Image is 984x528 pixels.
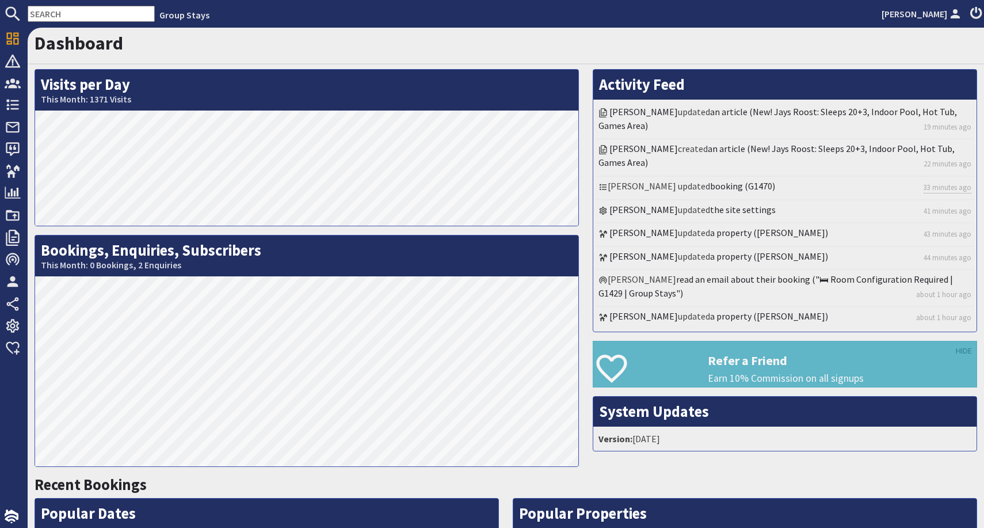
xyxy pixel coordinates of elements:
[882,7,963,21] a: [PERSON_NAME]
[609,227,678,238] a: [PERSON_NAME]
[35,32,123,55] a: Dashboard
[596,307,974,329] li: updated
[5,510,18,523] img: staytech_i_w-64f4e8e9ee0a9c174fd5317b4b171b261742d2d393467e5bdba4413f4f884c10.svg
[609,143,678,154] a: [PERSON_NAME]
[924,229,971,240] a: 43 minutes ago
[596,430,974,448] li: [DATE]
[28,6,155,22] input: SEARCH
[596,102,974,139] li: updated
[710,227,828,238] a: a property ([PERSON_NAME])
[35,70,578,111] h2: Visits per Day
[598,274,953,299] a: read an email about their booking ("🛏 Room Configuration Required | G1429 | Group Stays")
[41,94,573,105] small: This Month: 1371 Visits
[924,206,971,216] a: 41 minutes ago
[41,260,573,271] small: This Month: 0 Bookings, 2 Enquiries
[593,341,978,388] a: Refer a Friend Earn 10% Commission on all signups
[609,250,678,262] a: [PERSON_NAME]
[598,433,632,445] strong: Version:
[710,310,828,322] a: a property ([PERSON_NAME])
[596,270,974,307] li: [PERSON_NAME]
[710,250,828,262] a: a property ([PERSON_NAME])
[710,204,776,215] a: the site settings
[916,312,971,323] a: about 1 hour ago
[924,121,971,132] a: 19 minutes ago
[596,200,974,223] li: updated
[924,182,971,193] a: 33 minutes ago
[599,75,685,94] a: Activity Feed
[35,235,578,276] h2: Bookings, Enquiries, Subscribers
[609,204,678,215] a: [PERSON_NAME]
[708,371,977,386] p: Earn 10% Commission on all signups
[609,106,678,117] a: [PERSON_NAME]
[596,247,974,270] li: updated
[598,106,957,131] a: an article (New! Jays Roost: Sleeps 20+3, Indoor Pool, Hot Tub, Games Area)
[596,139,974,176] li: created
[596,177,974,200] li: [PERSON_NAME] updated
[708,353,977,368] h3: Refer a Friend
[159,9,209,21] a: Group Stays
[924,252,971,263] a: 44 minutes ago
[924,158,971,169] a: 22 minutes ago
[35,475,147,494] a: Recent Bookings
[710,180,775,192] a: booking (G1470)
[599,402,709,421] a: System Updates
[916,289,971,300] a: about 1 hour ago
[956,345,972,358] a: HIDE
[596,223,974,246] li: updated
[598,143,955,168] a: an article (New! Jays Roost: Sleeps 20+3, Indoor Pool, Hot Tub, Games Area)
[609,310,678,322] a: [PERSON_NAME]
